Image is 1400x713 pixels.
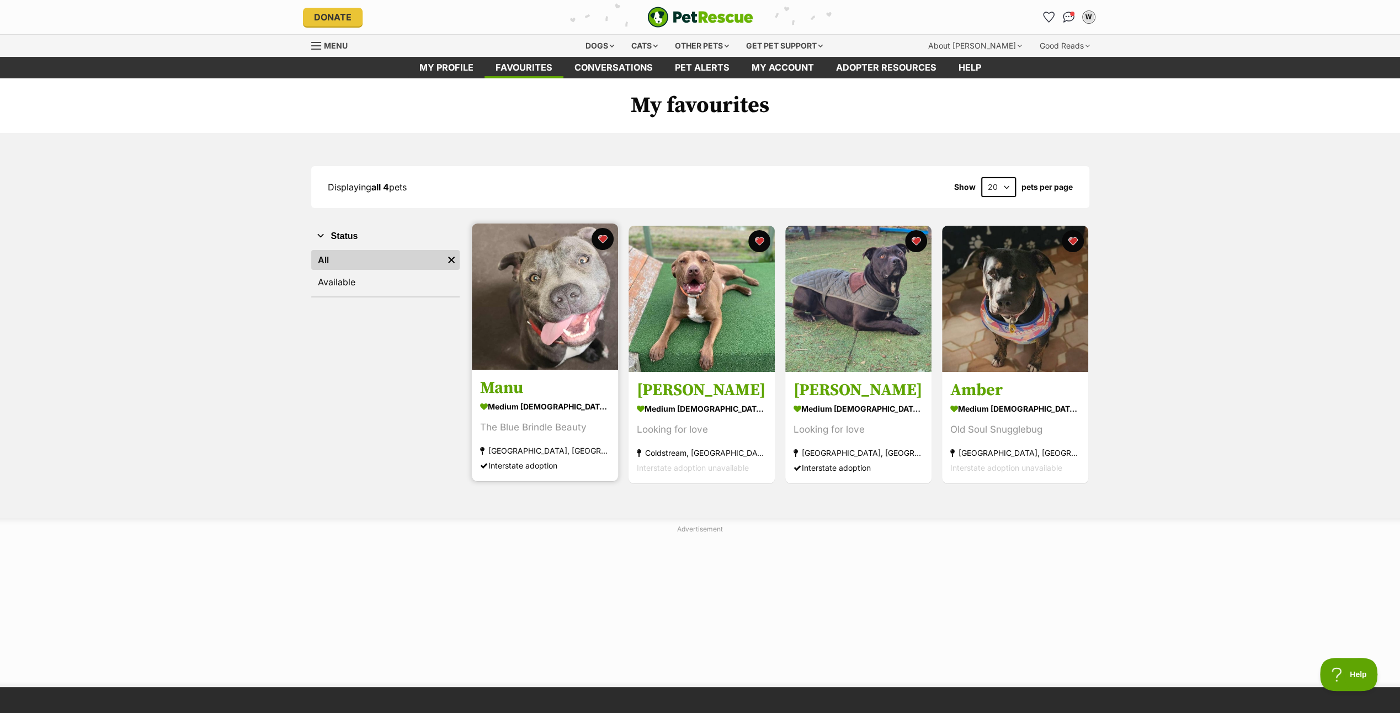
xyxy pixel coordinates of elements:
a: Favourites [1040,8,1058,26]
a: Adopter resources [825,57,947,78]
a: conversations [563,57,664,78]
iframe: Help Scout Beacon - Open [1320,658,1378,691]
div: Dogs [578,35,622,57]
a: [PERSON_NAME] medium [DEMOGRAPHIC_DATA] Dog Looking for love Coldstream, [GEOGRAPHIC_DATA] Inters... [629,372,775,484]
span: Interstate adoption unavailable [950,464,1062,473]
a: Available [311,272,460,292]
a: Pet alerts [664,57,741,78]
a: My account [741,57,825,78]
div: Looking for love [637,423,766,438]
h3: [PERSON_NAME] [637,380,766,401]
div: Status [311,248,460,296]
a: All [311,250,443,270]
button: favourite [748,230,770,252]
label: pets per page [1021,183,1073,191]
button: favourite [905,230,927,252]
div: [GEOGRAPHIC_DATA], [GEOGRAPHIC_DATA] [794,446,923,461]
div: Interstate adoption [480,459,610,473]
div: medium [DEMOGRAPHIC_DATA] Dog [794,401,923,417]
ul: Account quick links [1040,8,1098,26]
img: Jerry [629,226,775,372]
a: Remove filter [443,250,460,270]
img: chat-41dd97257d64d25036548639549fe6c8038ab92f7586957e7f3b1b290dea8141.svg [1063,12,1074,23]
div: medium [DEMOGRAPHIC_DATA] Dog [637,401,766,417]
a: Amber medium [DEMOGRAPHIC_DATA] Dog Old Soul Snugglebug [GEOGRAPHIC_DATA], [GEOGRAPHIC_DATA] Inte... [942,372,1088,484]
button: favourite [592,228,614,250]
span: Menu [324,41,348,50]
span: Show [954,183,976,191]
button: Status [311,229,460,243]
h3: Amber [950,380,1080,401]
div: medium [DEMOGRAPHIC_DATA] Dog [950,401,1080,417]
button: favourite [1062,230,1084,252]
div: About [PERSON_NAME] [920,35,1030,57]
div: Cats [624,35,666,57]
h3: Manu [480,378,610,399]
div: Old Soul Snugglebug [950,423,1080,438]
h3: [PERSON_NAME] [794,380,923,401]
div: W [1083,12,1094,23]
a: Menu [311,35,355,55]
div: Interstate adoption [794,461,923,476]
a: PetRescue [647,7,753,28]
div: Good Reads [1032,35,1098,57]
div: medium [DEMOGRAPHIC_DATA] Dog [480,399,610,415]
span: Interstate adoption unavailable [637,464,749,473]
div: Looking for love [794,423,923,438]
img: Manu [472,224,618,370]
strong: all 4 [371,182,389,193]
a: Manu medium [DEMOGRAPHIC_DATA] Dog The Blue Brindle Beauty [GEOGRAPHIC_DATA], [GEOGRAPHIC_DATA] I... [472,370,618,482]
iframe: Advertisement [433,538,968,676]
a: [PERSON_NAME] medium [DEMOGRAPHIC_DATA] Dog Looking for love [GEOGRAPHIC_DATA], [GEOGRAPHIC_DATA]... [785,372,931,484]
a: Conversations [1060,8,1078,26]
a: Favourites [485,57,563,78]
span: Displaying pets [328,182,407,193]
img: logo-e224e6f780fb5917bec1dbf3a21bbac754714ae5b6737aabdf751b685950b380.svg [647,7,753,28]
img: Amber [942,226,1088,372]
div: The Blue Brindle Beauty [480,421,610,435]
img: Shaun [785,226,931,372]
a: My profile [408,57,485,78]
a: Donate [303,8,363,26]
div: Other pets [667,35,737,57]
button: My account [1080,8,1098,26]
div: Get pet support [738,35,831,57]
div: [GEOGRAPHIC_DATA], [GEOGRAPHIC_DATA] [480,444,610,459]
div: [GEOGRAPHIC_DATA], [GEOGRAPHIC_DATA] [950,446,1080,461]
a: Help [947,57,992,78]
div: Coldstream, [GEOGRAPHIC_DATA] [637,446,766,461]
